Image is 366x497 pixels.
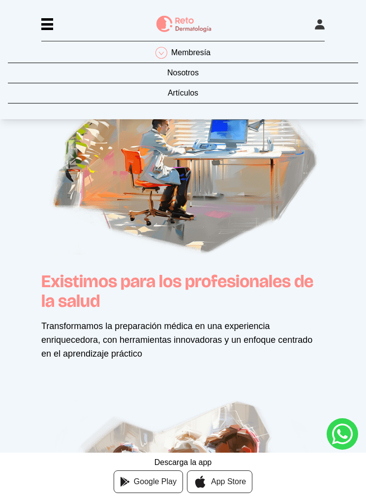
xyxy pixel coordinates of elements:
a: Artículos [8,87,358,103]
img: logo Reto dermatología [156,16,212,33]
div: Descarga la app [154,455,212,466]
a: whatsapp button [327,418,358,450]
span: App Store [211,476,246,488]
p: Membresía [171,47,211,59]
span: Google Play [134,476,177,488]
a: Nosotros [8,67,358,83]
a: Google Play [114,470,183,493]
a: App Store [187,470,252,493]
